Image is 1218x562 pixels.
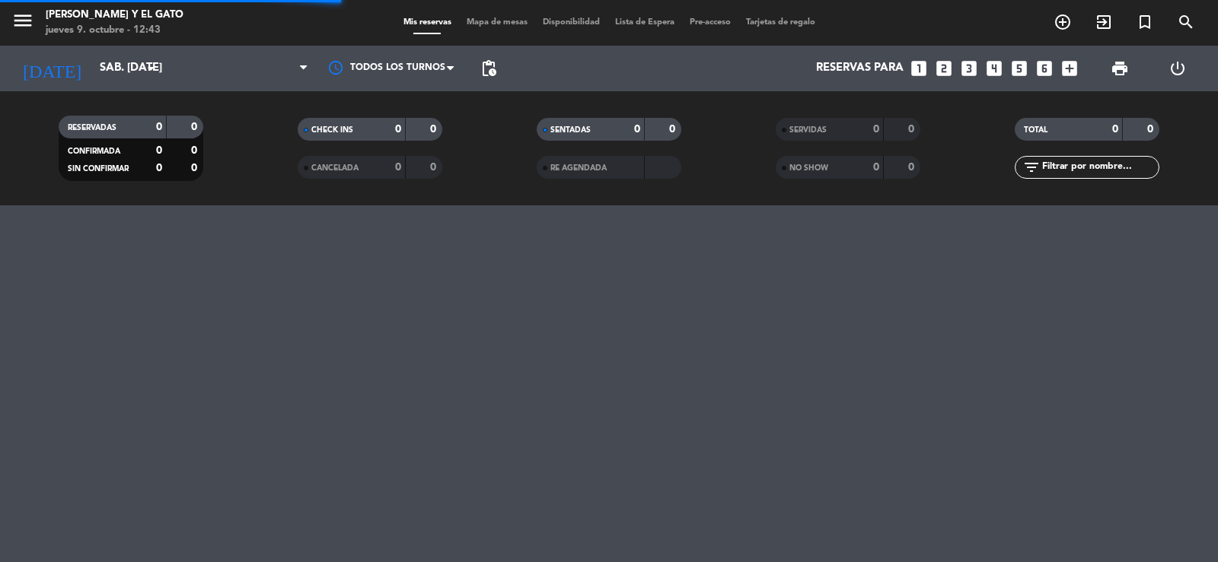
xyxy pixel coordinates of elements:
strong: 0 [156,145,162,156]
i: filter_list [1022,158,1041,176]
strong: 0 [191,122,200,132]
i: looks_one [909,59,929,78]
i: add_box [1060,59,1079,78]
strong: 0 [1112,124,1118,135]
span: CANCELADA [311,164,359,172]
strong: 0 [873,124,879,135]
span: Pre-acceso [682,18,738,27]
input: Filtrar por nombre... [1041,159,1159,176]
strong: 0 [156,163,162,173]
div: jueves 9. octubre - 12:43 [46,23,183,38]
span: Mapa de mesas [459,18,535,27]
i: search [1177,13,1195,31]
i: looks_3 [959,59,979,78]
strong: 0 [191,163,200,173]
i: looks_6 [1035,59,1054,78]
span: pending_actions [480,59,498,78]
span: SIN CONFIRMAR [68,165,129,173]
strong: 0 [191,145,200,156]
span: Mis reservas [396,18,459,27]
i: turned_in_not [1136,13,1154,31]
i: arrow_drop_down [142,59,160,78]
strong: 0 [1147,124,1156,135]
button: menu [11,9,34,37]
strong: 0 [395,124,401,135]
strong: 0 [395,162,401,173]
i: looks_5 [1009,59,1029,78]
i: menu [11,9,34,32]
span: Tarjetas de regalo [738,18,823,27]
strong: 0 [669,124,678,135]
i: add_circle_outline [1054,13,1072,31]
strong: 0 [430,124,439,135]
span: Reservas para [816,62,904,75]
span: print [1111,59,1129,78]
strong: 0 [908,162,917,173]
strong: 0 [634,124,640,135]
div: LOG OUT [1149,46,1207,91]
span: Disponibilidad [535,18,607,27]
div: [PERSON_NAME] y El Gato [46,8,183,23]
i: [DATE] [11,52,92,85]
span: Lista de Espera [607,18,682,27]
strong: 0 [908,124,917,135]
span: SERVIDAS [789,126,827,134]
i: exit_to_app [1095,13,1113,31]
span: TOTAL [1024,126,1047,134]
strong: 0 [873,162,879,173]
i: looks_two [934,59,954,78]
strong: 0 [430,162,439,173]
span: RE AGENDADA [550,164,607,172]
span: CONFIRMADA [68,148,120,155]
strong: 0 [156,122,162,132]
span: CHECK INS [311,126,353,134]
span: RESERVADAS [68,124,116,132]
span: SENTADAS [550,126,591,134]
span: NO SHOW [789,164,828,172]
i: looks_4 [984,59,1004,78]
i: power_settings_new [1169,59,1187,78]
